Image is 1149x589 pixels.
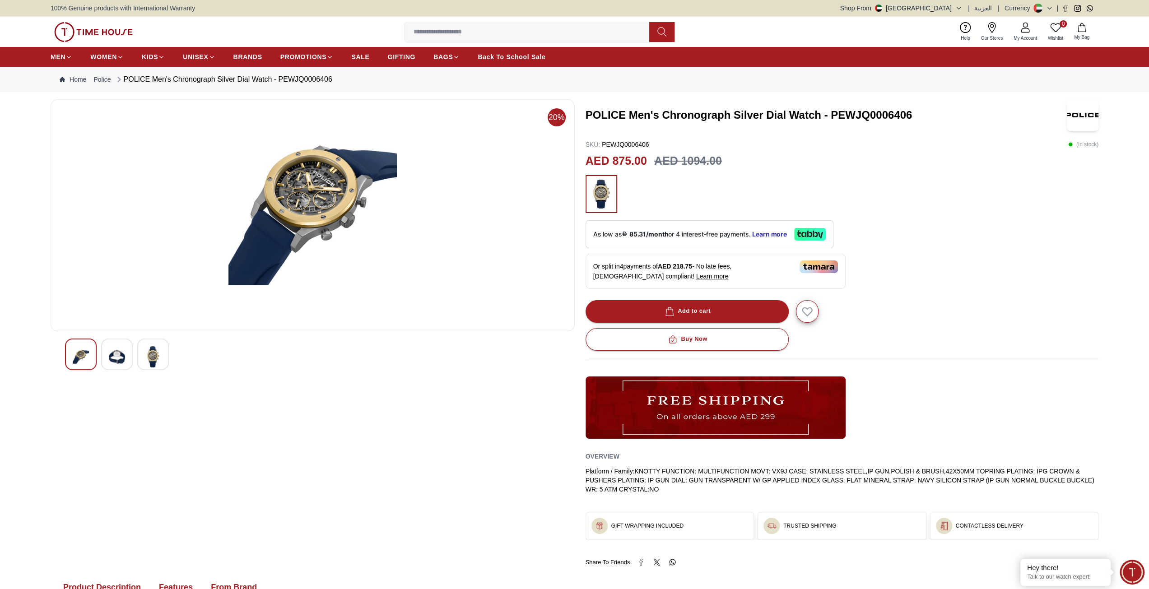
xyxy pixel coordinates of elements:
button: Shop From[GEOGRAPHIC_DATA] [840,4,962,13]
span: Back To School Sale [478,52,545,61]
button: Add to cart [586,300,789,323]
div: POLICE Men's Chronograph Silver Dial Watch - PEWJQ0006406 [115,74,332,85]
span: 0 [1060,20,1067,28]
span: SALE [351,52,369,61]
p: Talk to our watch expert! [1027,573,1104,581]
a: GIFTING [387,49,415,65]
span: | [1056,4,1058,13]
img: POLICE Men's Chronograph Silver Dial Watch - PEWJQ0006406 [109,346,125,367]
a: Facebook [1062,5,1069,12]
button: Buy Now [586,328,789,351]
a: Help [955,20,976,43]
a: BAGS [433,49,460,65]
span: AED 218.75 [658,263,692,270]
span: UNISEX [183,52,208,61]
a: Back To School Sale [478,49,545,65]
div: Or split in 4 payments of - No late fees, [DEMOGRAPHIC_DATA] compliant! [586,254,846,289]
img: POLICE Men's Chronograph Silver Dial Watch - PEWJQ0006406 [58,107,567,324]
h2: Overview [586,450,619,463]
a: Police [93,75,111,84]
img: POLICE Men's Chronograph Silver Dial Watch - PEWJQ0006406 [1067,99,1098,131]
span: 20% [548,108,566,126]
span: My Account [1010,35,1041,42]
span: KIDS [142,52,158,61]
h3: POLICE Men's Chronograph Silver Dial Watch - PEWJQ0006406 [586,108,1056,122]
a: Instagram [1074,5,1081,12]
div: Buy Now [666,334,707,344]
h3: CONTACTLESS DELIVERY [956,522,1023,529]
span: GIFTING [387,52,415,61]
span: Share To Friends [586,558,630,567]
a: KIDS [142,49,165,65]
span: BRANDS [233,52,262,61]
img: ... [940,521,949,530]
button: العربية [974,4,992,13]
span: | [968,4,969,13]
span: 100% Genuine products with International Warranty [51,4,195,13]
span: MEN [51,52,65,61]
a: Our Stores [976,20,1008,43]
img: ... [595,521,604,530]
img: Tamara [800,260,838,273]
div: Hey there! [1027,563,1104,572]
span: My Bag [1070,34,1093,41]
img: ... [586,376,846,439]
span: Help [957,35,974,42]
h3: GIFT WRAPPING INCLUDED [611,522,684,529]
img: United Arab Emirates [875,5,882,12]
button: My Bag [1069,21,1095,42]
img: ... [54,22,133,42]
span: Learn more [696,273,729,280]
img: ... [590,180,613,209]
a: MEN [51,49,72,65]
div: Currency [1005,4,1034,13]
a: SALE [351,49,369,65]
div: Add to cart [663,306,711,316]
p: PEWJQ0006406 [586,140,649,149]
nav: Breadcrumb [51,67,1098,92]
a: BRANDS [233,49,262,65]
span: BAGS [433,52,453,61]
a: Whatsapp [1086,5,1093,12]
span: WOMEN [90,52,117,61]
img: POLICE Men's Chronograph Silver Dial Watch - PEWJQ0006406 [145,346,161,367]
div: Chat Widget [1120,560,1144,584]
h3: TRUSTED SHIPPING [783,522,836,529]
h3: AED 1094.00 [654,153,722,170]
h2: AED 875.00 [586,153,647,170]
span: Wishlist [1044,35,1067,42]
a: PROMOTIONS [280,49,334,65]
span: | [997,4,999,13]
a: WOMEN [90,49,124,65]
span: Our Stores [977,35,1006,42]
span: PROMOTIONS [280,52,327,61]
a: Home [60,75,86,84]
a: 0Wishlist [1042,20,1069,43]
p: ( In stock ) [1068,140,1098,149]
div: Platform / Family:KNOTTY FUNCTION: MULTIFUNCTION MOVT: VX9J CASE: STAINLESS STEEL,IP GUN,POLISH &... [586,467,1099,494]
a: UNISEX [183,49,215,65]
img: POLICE Men's Chronograph Silver Dial Watch - PEWJQ0006406 [73,346,89,367]
img: ... [767,521,776,530]
span: SKU : [586,141,600,148]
